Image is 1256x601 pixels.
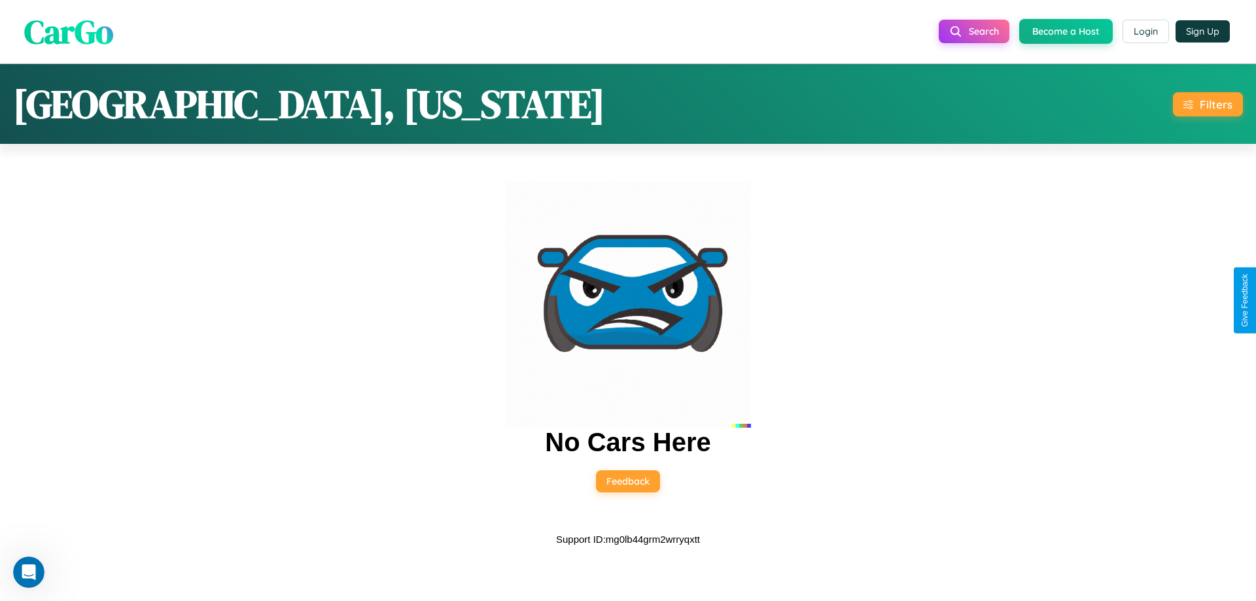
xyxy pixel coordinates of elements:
button: Login [1123,20,1169,43]
span: CarGo [24,9,113,54]
button: Feedback [596,470,660,492]
button: Search [939,20,1009,43]
div: Give Feedback [1240,274,1249,327]
div: Filters [1200,97,1232,111]
button: Become a Host [1019,19,1113,44]
img: car [505,182,751,428]
span: Search [969,26,999,37]
h2: No Cars Here [545,428,710,457]
h1: [GEOGRAPHIC_DATA], [US_STATE] [13,77,605,131]
button: Filters [1173,92,1243,116]
iframe: Intercom live chat [13,557,44,588]
button: Sign Up [1176,20,1230,43]
p: Support ID: mg0lb44grm2wrryqxtt [556,530,700,548]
